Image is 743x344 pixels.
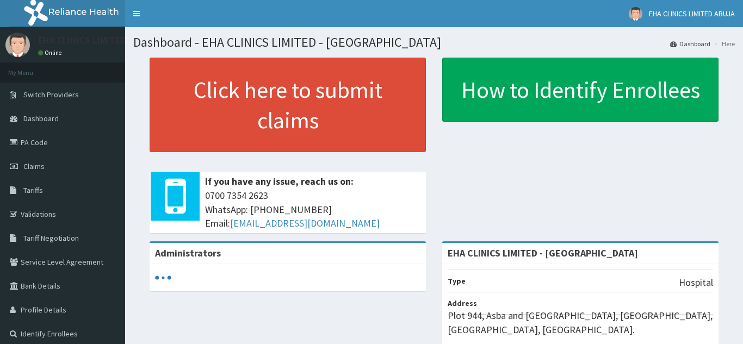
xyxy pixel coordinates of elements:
svg: audio-loading [155,270,171,286]
h1: Dashboard - EHA CLINICS LIMITED - [GEOGRAPHIC_DATA] [133,35,735,49]
strong: EHA CLINICS LIMITED - [GEOGRAPHIC_DATA] [448,247,638,259]
span: Claims [23,161,45,171]
img: User Image [629,7,642,21]
p: Plot 944, Asba and [GEOGRAPHIC_DATA], [GEOGRAPHIC_DATA], [GEOGRAPHIC_DATA], [GEOGRAPHIC_DATA]. [448,309,713,336]
span: 0700 7354 2623 WhatsApp: [PHONE_NUMBER] Email: [205,189,420,230]
b: Type [448,276,466,286]
b: Administrators [155,247,221,259]
b: If you have any issue, reach us on: [205,175,354,187]
b: Address [448,298,477,308]
a: How to Identify Enrollees [442,58,719,122]
span: EHA CLINICS LIMITED ABUJA [649,9,735,18]
p: EHA CLINICS LIMITED ABUJA [38,35,156,45]
a: Click here to submit claims [150,58,426,152]
img: User Image [5,33,30,57]
a: [EMAIL_ADDRESS][DOMAIN_NAME] [230,217,380,229]
span: Tariff Negotiation [23,233,79,243]
a: Online [38,49,64,57]
a: Dashboard [670,39,710,48]
span: Switch Providers [23,90,79,99]
span: Dashboard [23,114,59,123]
span: Tariffs [23,185,43,195]
p: Hospital [679,276,713,290]
li: Here [711,39,735,48]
